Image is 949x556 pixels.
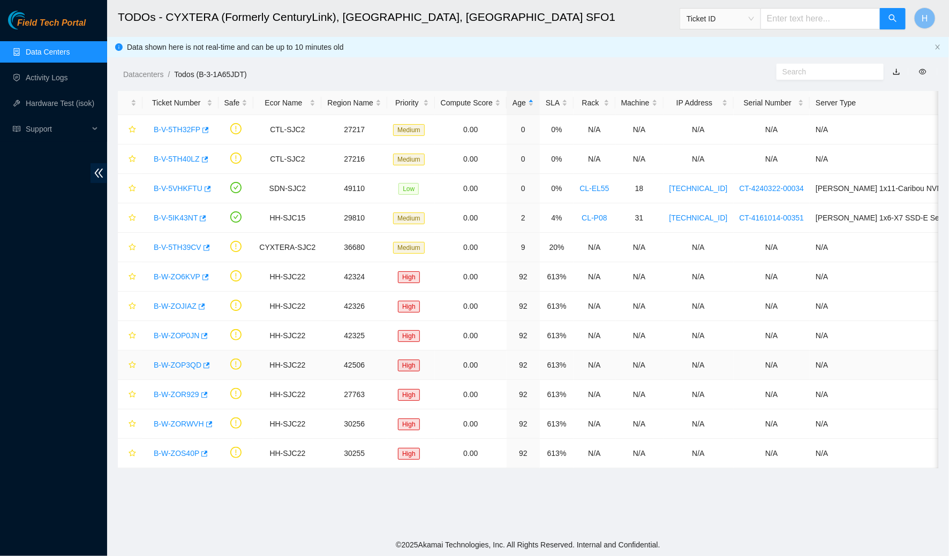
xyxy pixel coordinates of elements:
[885,63,908,80] button: download
[664,233,734,262] td: N/A
[574,292,615,321] td: N/A
[919,68,927,75] span: eye
[321,321,387,351] td: 42325
[321,380,387,409] td: 27763
[734,144,810,174] td: N/A
[782,66,869,78] input: Search
[174,70,246,79] a: Todos (B-3-1A65JDT)
[615,174,664,203] td: 18
[230,329,242,340] span: exclamation-circle
[540,115,574,144] td: 0%
[540,439,574,468] td: 613%
[760,8,880,29] input: Enter text here...
[129,243,136,252] span: star
[253,262,321,292] td: HH-SJC22
[507,409,540,439] td: 92
[582,214,607,222] a: CL-P08
[253,292,321,321] td: HH-SJC22
[507,380,540,409] td: 92
[321,292,387,321] td: 42326
[435,409,507,439] td: 0.00
[540,380,574,409] td: 613%
[8,11,54,29] img: Akamai Technologies
[154,184,202,193] a: B-V-5VHKFTU
[393,212,425,224] span: Medium
[398,360,420,371] span: High
[129,302,136,311] span: star
[8,19,86,33] a: Akamai TechnologiesField Tech Portal
[321,115,387,144] td: 27217
[124,327,137,344] button: star
[154,243,201,252] a: B-V-5TH39CV
[124,415,137,432] button: star
[393,242,425,254] span: Medium
[17,18,86,28] span: Field Tech Portal
[230,123,242,134] span: exclamation-circle
[669,214,728,222] a: [TECHNICAL_ID]
[540,174,574,203] td: 0%
[124,386,137,403] button: star
[154,302,197,310] a: B-W-ZOJIAZ
[435,439,507,468] td: 0.00
[579,184,609,193] a: CL-EL55
[435,321,507,351] td: 0.00
[540,292,574,321] td: 613%
[615,380,664,409] td: N/A
[398,301,420,313] span: High
[398,271,420,283] span: High
[687,11,754,27] span: Ticket ID
[124,121,137,138] button: star
[253,144,321,174] td: CTL-SJC2
[129,126,136,134] span: star
[734,380,810,409] td: N/A
[540,203,574,233] td: 4%
[321,203,387,233] td: 29810
[230,153,242,164] span: exclamation-circle
[615,262,664,292] td: N/A
[574,380,615,409] td: N/A
[664,380,734,409] td: N/A
[129,391,136,399] span: star
[129,420,136,429] span: star
[168,70,170,79] span: /
[124,239,137,256] button: star
[734,351,810,380] td: N/A
[574,321,615,351] td: N/A
[321,351,387,380] td: 42506
[893,67,900,76] a: download
[124,209,137,226] button: star
[435,144,507,174] td: 0.00
[393,154,425,165] span: Medium
[435,203,507,233] td: 0.00
[540,409,574,439] td: 613%
[253,351,321,380] td: HH-SJC22
[669,184,728,193] a: [TECHNICAL_ID]
[129,185,136,193] span: star
[321,144,387,174] td: 27216
[253,174,321,203] td: SDN-SJC2
[740,184,804,193] a: CT-4240322-00034
[253,203,321,233] td: HH-SJC15
[154,331,199,340] a: B-W-ZOP0JN
[540,233,574,262] td: 20%
[129,450,136,458] span: star
[574,262,615,292] td: N/A
[129,361,136,370] span: star
[154,125,200,134] a: B-V-5TH32FP
[230,447,242,458] span: exclamation-circle
[230,388,242,399] span: exclamation-circle
[154,272,200,281] a: B-W-ZO6KVP
[935,44,941,50] span: close
[321,439,387,468] td: 30255
[107,534,949,556] footer: © 2025 Akamai Technologies, Inc. All Rights Reserved. Internal and Confidential.
[123,70,163,79] a: Datacenters
[321,233,387,262] td: 36680
[26,48,70,56] a: Data Centers
[574,115,615,144] td: N/A
[507,262,540,292] td: 92
[253,409,321,439] td: HH-SJC22
[935,44,941,51] button: close
[664,321,734,351] td: N/A
[435,262,507,292] td: 0.00
[734,292,810,321] td: N/A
